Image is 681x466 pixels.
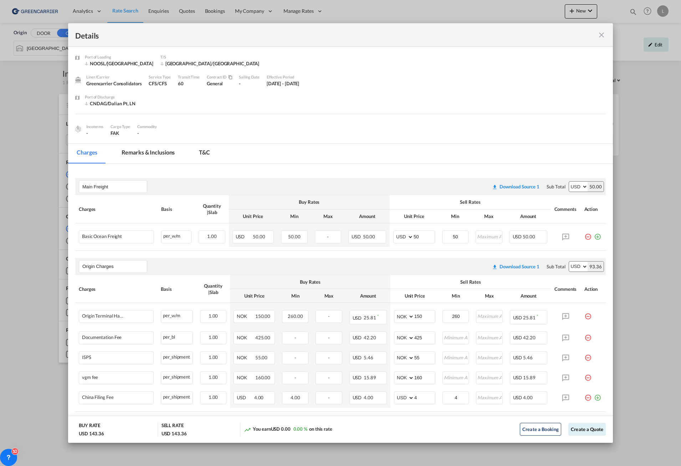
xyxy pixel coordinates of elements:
[327,234,329,239] span: -
[237,355,254,360] span: NOK
[537,314,538,318] sup: Minimum amount
[584,231,592,238] md-icon: icon-minus-circle-outline red-400-fg pt-7
[312,289,345,303] th: Max
[443,352,468,363] input: Minimum Amount
[161,392,193,401] div: per_shipment
[414,372,435,383] input: 160
[82,355,91,360] div: ISPS
[137,123,157,130] div: Commodity
[74,125,82,133] img: cargo.png
[353,375,363,380] span: USD
[68,23,613,442] md-dialog: Port of Loading ...
[520,423,561,436] button: Create a Booking
[500,264,539,269] div: Download Source 1
[86,74,142,80] div: Liner/Carrier
[79,430,104,437] div: USD 143.36
[161,332,193,341] div: per_bl
[149,81,167,86] span: CFS/CFS
[199,203,225,216] div: Quantity | Slab
[209,394,218,400] span: 1.00
[414,332,435,343] input: 425
[311,209,345,223] th: Max
[597,31,606,39] md-icon: icon-close fg-AAA8AD m-0 cursor
[207,80,232,87] div: General
[594,231,601,238] md-icon: icon-plus-circle-outline green-400-fg
[506,209,551,223] th: Amount
[288,313,303,319] span: 260.00
[414,231,435,242] input: 50
[513,335,522,340] span: USD
[255,313,270,319] span: 150.00
[277,209,311,223] th: Min
[82,261,147,272] input: Leg Name
[111,130,130,136] div: FAK
[443,392,468,402] input: Minimum Amount
[584,310,592,317] md-icon: icon-minus-circle-outline red-400-fg pt-7
[488,264,543,269] div: Download original source rate sheet
[291,395,300,400] span: 4.00
[581,275,606,303] th: Action
[255,355,268,360] span: 55.00
[443,332,468,343] input: Minimum Amount
[209,313,218,319] span: 1.00
[584,331,592,339] md-icon: icon-minus-circle-outline red-400-fg pt-7
[162,231,191,240] div: per_w/m
[492,264,539,269] div: Download original source rate sheet
[492,264,498,270] md-icon: icon-download
[328,335,330,340] span: -
[500,184,539,189] div: Download Source 1
[353,335,363,340] span: USD
[488,180,543,193] button: Download original source rate sheet
[254,395,264,400] span: 4.00
[237,313,254,319] span: NOK
[364,315,376,321] span: 25.81
[209,374,218,380] span: 1.00
[414,392,435,402] input: 4
[255,375,270,380] span: 160.00
[523,315,536,321] span: 25.81
[137,130,139,136] span: -
[492,184,539,189] div: Download original source rate sheet
[414,352,435,363] input: 55
[439,209,472,223] th: Min
[472,209,506,223] th: Max
[79,206,154,212] div: Charges
[443,231,468,242] input: Minimum Amount
[584,391,592,399] md-icon: icon-minus-circle-outline red-400-fg pt-7
[207,233,217,239] span: 1.00
[328,395,330,400] span: -
[488,184,543,189] div: Download original source rate sheet
[161,206,191,212] div: Basis
[82,234,122,239] div: Basic Ocean Freight
[68,144,226,163] md-pagination-wrapper: Use the left and right arrow keys to navigate between tabs
[267,80,299,87] div: 1 Aug 2025 - 31 Aug 2025
[523,335,536,340] span: 42.20
[523,234,535,239] span: 50.00
[551,275,581,303] th: Comments
[244,426,251,433] md-icon: icon-trending-up
[82,313,125,319] div: Origin Terminal Handling Charge
[293,426,307,432] span: 0.00 %
[162,422,184,430] div: SELL RATE
[477,332,502,343] input: Maximum Amount
[547,183,565,190] div: Sub Total
[364,335,376,340] span: 42.20
[394,279,547,285] div: Sell Rates
[161,352,193,361] div: per_shipment
[346,289,391,303] th: Amount
[390,209,439,223] th: Unit Price
[390,289,439,303] th: Unit Price
[178,74,200,80] div: Transit Time
[477,392,502,402] input: Maximum Amount
[82,335,122,340] div: Documentation Fee
[237,335,254,340] span: NOK
[363,234,375,239] span: 50.00
[237,375,254,380] span: NOK
[79,422,100,430] div: BUY RATE
[513,395,522,400] span: USD
[111,123,130,130] div: Cargo Type
[513,315,522,321] span: USD
[226,75,232,80] md-icon: icon-content-copy
[86,123,103,130] div: Incoterms
[352,234,362,239] span: USD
